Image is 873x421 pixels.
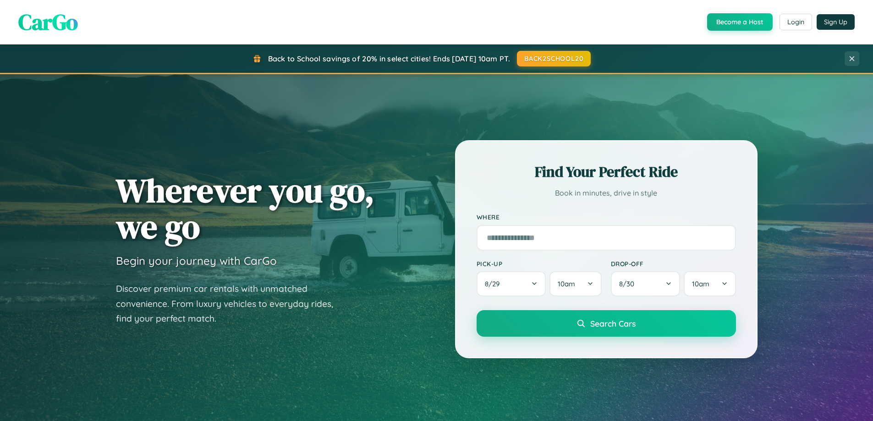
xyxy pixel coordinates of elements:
button: 10am [684,271,736,296]
h1: Wherever you go, we go [116,172,374,245]
label: Where [477,213,736,221]
label: Drop-off [611,260,736,268]
span: 10am [692,279,709,288]
span: Search Cars [590,318,636,328]
h2: Find Your Perfect Ride [477,162,736,182]
button: 8/30 [611,271,681,296]
button: 8/29 [477,271,546,296]
span: 10am [558,279,575,288]
h3: Begin your journey with CarGo [116,254,277,268]
button: Search Cars [477,310,736,337]
span: 8 / 29 [485,279,504,288]
p: Book in minutes, drive in style [477,186,736,200]
button: 10am [549,271,601,296]
span: 8 / 30 [619,279,639,288]
button: Sign Up [817,14,855,30]
button: BACK2SCHOOL20 [517,51,591,66]
label: Pick-up [477,260,602,268]
p: Discover premium car rentals with unmatched convenience. From luxury vehicles to everyday rides, ... [116,281,345,326]
button: Login [780,14,812,30]
span: CarGo [18,7,78,37]
span: Back to School savings of 20% in select cities! Ends [DATE] 10am PT. [268,54,510,63]
button: Become a Host [707,13,773,31]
